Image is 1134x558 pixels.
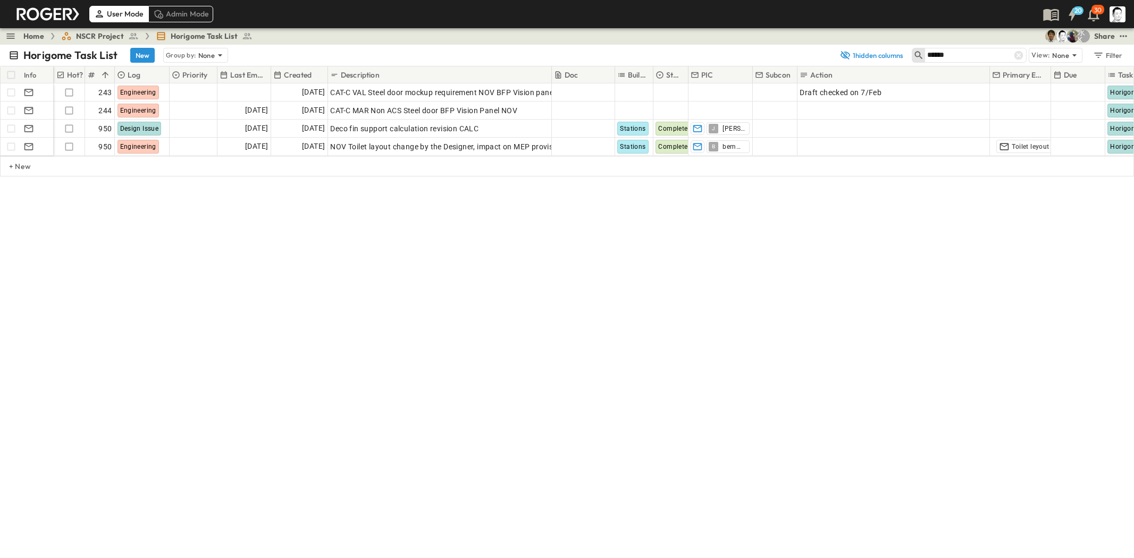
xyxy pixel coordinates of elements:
span: NSCR Project [76,31,124,41]
p: Status [666,70,683,80]
p: Doc [565,70,578,80]
span: Engineering [120,89,156,96]
span: 243 [98,87,112,98]
p: Horigome Task List [23,48,117,63]
span: J [712,128,715,129]
nav: breadcrumbs [23,31,259,41]
p: View: [1031,49,1050,61]
a: Home [23,31,44,41]
img: Profile Picture [1110,6,1125,22]
div: Info [24,60,37,90]
span: [DATE] [245,122,268,134]
span: B [712,146,715,147]
button: New [130,48,155,63]
span: Horigome Task List [171,31,238,41]
button: 1hidden columns [833,48,910,63]
div: Share [1094,31,1115,41]
button: 20 [1062,5,1083,24]
img: 戸島 太一 (T.TOJIMA) (tzmtit00@pub.taisei.co.jp) [1045,30,1058,43]
button: test [1117,30,1130,43]
p: Description [341,70,380,80]
p: Buildings [628,70,648,80]
div: Filter [1093,49,1123,61]
div: Admin Mode [148,6,214,22]
p: Subcon [766,70,791,80]
span: Draft checked on 7/Feb [800,87,881,98]
img: Joshua Whisenant (josh@tryroger.com) [1066,30,1079,43]
img: 堀米 康介(K.HORIGOME) (horigome@bcd.taisei.co.jp) [1056,30,1069,43]
span: Deco fin support calculation revision CALC [330,123,478,134]
div: User Mode [89,6,148,22]
a: NSCR Project [61,31,139,41]
p: PIC [701,70,713,80]
span: NOV Toilet layout change by the Designer, impact on MEP provisions [330,141,567,152]
span: [DATE] [302,86,325,98]
p: Created [284,70,312,80]
span: Complete [658,143,687,150]
span: [DATE] [302,140,325,153]
p: Primary Email [1003,70,1045,80]
span: Stations [620,143,645,150]
span: 950 [98,141,112,152]
span: [DATE] [302,104,325,116]
p: Last Email Date [230,70,265,80]
span: 950 [98,123,112,134]
p: None [1052,50,1069,61]
span: bemmis [723,142,745,151]
button: Sort [99,69,111,81]
span: CAT-C MAR Non ACS Steel door BFP Vision Panel NOV [330,105,517,116]
p: Action [810,70,833,80]
button: Filter [1089,48,1125,63]
div: 水口 浩一 (MIZUGUCHI Koichi) (mizuguti@bcd.taisei.co.jp) [1077,30,1090,43]
h6: 20 [1074,6,1082,15]
span: [PERSON_NAME] [723,124,745,133]
p: Priority [182,70,207,80]
span: [DATE] [245,104,268,116]
a: Horigome Task List [156,31,253,41]
div: Info [22,66,54,83]
p: None [198,50,215,61]
p: Due [1064,70,1077,80]
p: Log [128,70,141,80]
span: Design Issue [120,125,159,132]
p: Group by: [166,50,196,61]
span: Stations [620,125,645,132]
span: CAT-C VAL Steel door mockup requirement NOV BFP Vision panels [330,87,559,98]
span: [DATE] [302,122,325,134]
span: Engineering [120,107,156,114]
p: + New [9,161,15,172]
p: 30 [1094,6,1102,14]
span: [DATE] [245,140,268,153]
span: Complete [658,125,687,132]
span: 244 [98,105,112,116]
span: Engineering [120,143,156,150]
p: Hot? [67,70,83,80]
